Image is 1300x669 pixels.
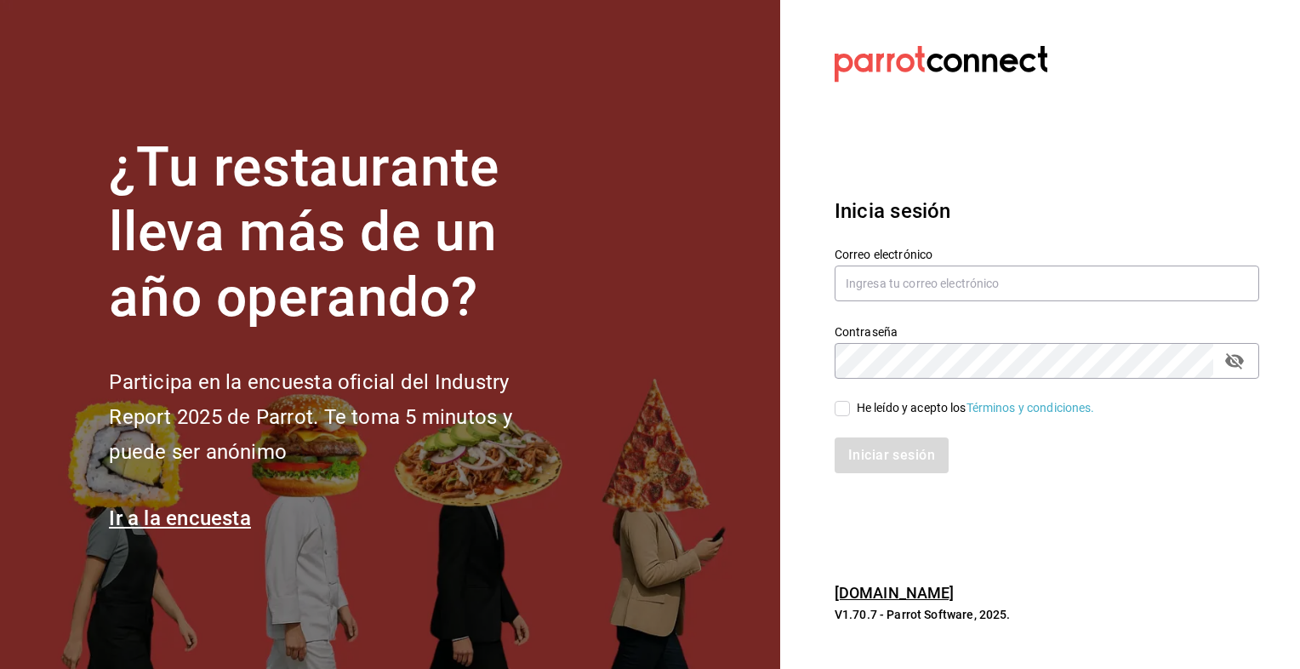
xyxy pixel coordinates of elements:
p: V1.70.7 - Parrot Software, 2025. [835,606,1259,623]
a: Términos y condiciones. [966,401,1095,415]
h1: ¿Tu restaurante lleva más de un año operando? [109,135,568,331]
div: He leído y acepto los [857,399,1095,417]
a: [DOMAIN_NAME] [835,584,955,602]
button: passwordField [1220,346,1249,375]
h2: Participa en la encuesta oficial del Industry Report 2025 de Parrot. Te toma 5 minutos y puede se... [109,365,568,469]
input: Ingresa tu correo electrónico [835,266,1259,301]
label: Contraseña [835,325,1259,337]
a: Ir a la encuesta [109,506,251,530]
label: Correo electrónico [835,248,1259,260]
h3: Inicia sesión [835,196,1259,226]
